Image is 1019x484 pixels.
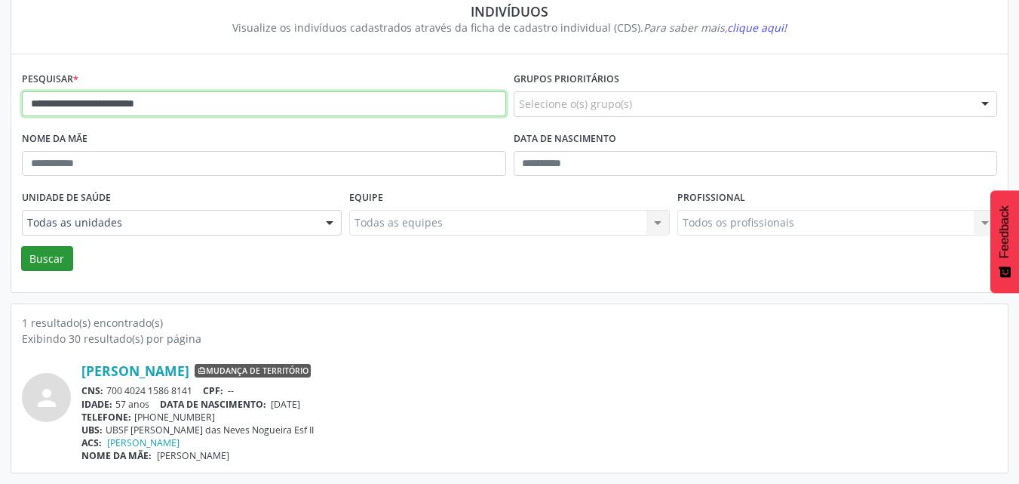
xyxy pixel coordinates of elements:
[81,398,112,411] span: IDADE:
[81,449,152,462] span: NOME DA MÃE:
[22,315,997,331] div: 1 resultado(s) encontrado(s)
[81,411,997,424] div: [PHONE_NUMBER]
[21,246,73,272] button: Buscar
[81,398,997,411] div: 57 anos
[81,362,189,379] a: [PERSON_NAME]
[514,128,616,151] label: Data de nascimento
[643,20,787,35] i: Para saber mais,
[22,187,111,210] label: Unidade de saúde
[81,384,103,397] span: CNS:
[33,384,60,412] i: person
[107,436,180,449] a: [PERSON_NAME]
[271,398,300,411] span: [DATE]
[32,20,987,35] div: Visualize os indivíduos cadastrados através da ficha de cadastro individual (CDS).
[727,20,787,35] span: clique aqui!
[81,436,102,449] span: ACS:
[22,128,87,151] label: Nome da mãe
[160,398,266,411] span: DATA DE NASCIMENTO:
[32,3,987,20] div: Indivíduos
[998,205,1011,258] span: Feedback
[81,424,103,436] span: UBS:
[157,449,229,462] span: [PERSON_NAME]
[195,364,311,378] span: Mudança de território
[514,68,619,91] label: Grupos prioritários
[81,424,997,436] div: UBSF [PERSON_NAME] das Neves Nogueira Esf II
[27,215,311,230] span: Todas as unidades
[203,384,223,397] span: CPF:
[22,68,78,91] label: Pesquisar
[990,190,1019,293] button: Feedback - Mostrar pesquisa
[349,187,383,210] label: Equipe
[677,187,745,210] label: Profissional
[22,331,997,347] div: Exibindo 30 resultado(s) por página
[81,411,131,424] span: TELEFONE:
[519,96,632,112] span: Selecione o(s) grupo(s)
[81,384,997,397] div: 700 4024 1586 8141
[228,384,234,397] span: --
